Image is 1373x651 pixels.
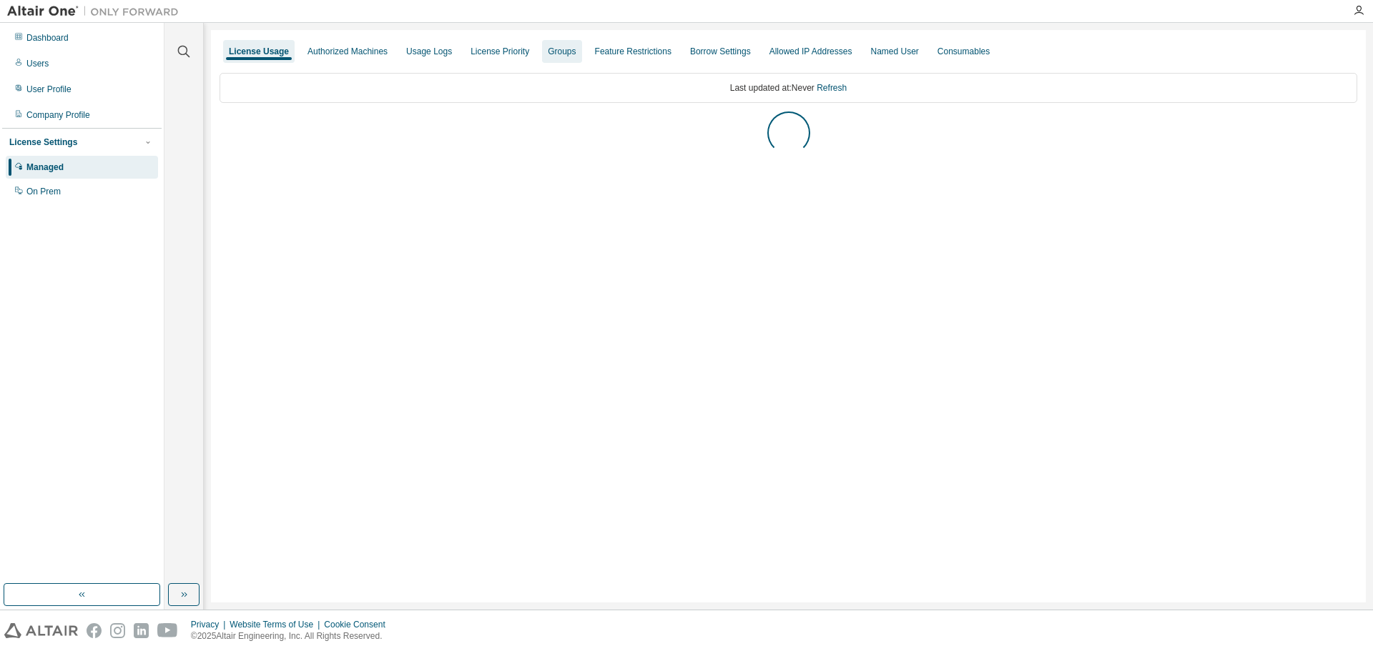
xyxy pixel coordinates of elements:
img: Altair One [7,4,186,19]
div: License Settings [9,136,77,148]
div: On Prem [26,186,61,197]
img: facebook.svg [87,623,102,638]
p: © 2025 Altair Engineering, Inc. All Rights Reserved. [191,630,394,642]
div: Privacy [191,619,230,630]
div: Dashboard [26,32,69,44]
div: Users [26,58,49,69]
div: Named User [870,46,918,57]
div: Feature Restrictions [595,46,671,57]
div: User Profile [26,84,72,95]
div: Cookie Consent [324,619,393,630]
div: Consumables [938,46,990,57]
div: Usage Logs [406,46,452,57]
img: youtube.svg [157,623,178,638]
div: License Priority [471,46,529,57]
img: linkedin.svg [134,623,149,638]
div: License Usage [229,46,289,57]
div: Last updated at: Never [220,73,1357,103]
img: altair_logo.svg [4,623,78,638]
div: Website Terms of Use [230,619,324,630]
a: Refresh [817,83,847,93]
div: Managed [26,161,64,173]
div: Groups [548,46,576,57]
div: Authorized Machines [307,46,388,57]
div: Borrow Settings [690,46,751,57]
div: Company Profile [26,109,90,121]
img: instagram.svg [110,623,125,638]
div: Allowed IP Addresses [769,46,852,57]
